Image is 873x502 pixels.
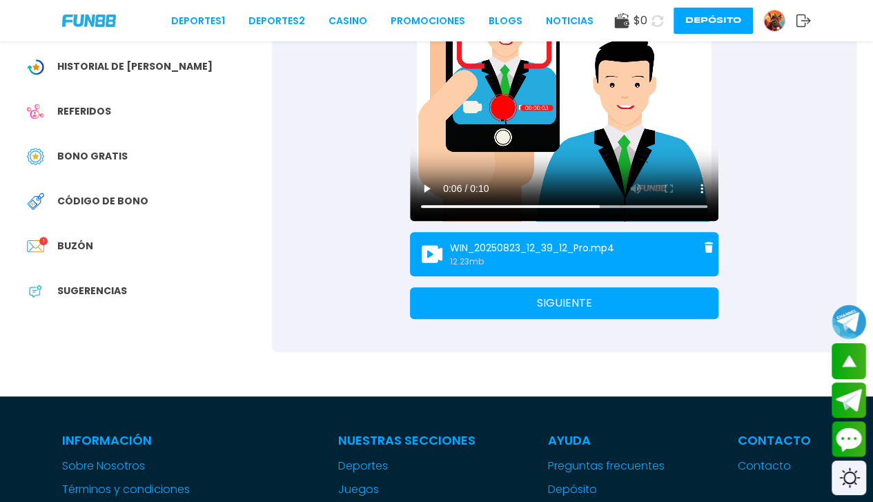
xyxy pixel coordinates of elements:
a: BLOGS [489,14,522,28]
span: Bono Gratis [57,149,128,164]
a: Términos y condiciones [62,481,266,498]
p: WIN_20250823_12_39_12_Pro.mp4 [450,241,614,255]
a: Free BonusBono Gratis [17,141,272,172]
a: Promociones [391,14,465,28]
a: App FeedbackSugerencias [17,276,272,307]
p: Información [62,431,266,450]
a: Deportes1 [171,14,225,28]
a: Sobre Nosotros [62,458,266,474]
span: Buzón [57,239,93,253]
img: App Feedback [27,282,44,300]
button: Depósito [674,8,753,34]
a: Deportes2 [248,14,305,28]
a: CASINO [328,14,367,28]
a: NOTICIAS [546,14,594,28]
p: Nuestras Secciones [338,431,475,450]
button: Join telegram [832,383,866,418]
a: Deportes [338,458,475,474]
span: Historial de [PERSON_NAME] [57,59,213,74]
img: Avatar [764,10,785,31]
div: Switch theme [832,461,866,495]
button: Juegos [338,481,379,498]
span: Referidos [57,104,111,119]
a: Wagering TransactionHistorial de [PERSON_NAME] [17,51,272,82]
a: Preguntas frecuentes [548,458,665,474]
img: Wagering Transaction [27,58,44,75]
a: Avatar [763,10,796,32]
a: Contacto [738,458,811,474]
p: Contacto [738,431,811,450]
a: ReferralReferidos [17,96,272,127]
button: Join telegram channel [832,304,866,340]
img: Inbox [27,238,44,255]
img: Free Bonus [27,148,44,165]
span: $ 0 [634,12,647,29]
p: Ayuda [548,431,665,450]
span: Sugerencias [57,284,127,298]
p: 12.23 mb [450,255,614,268]
p: 1 [39,237,48,245]
img: Company Logo [62,15,116,26]
button: scroll up [832,343,866,379]
img: Referral [27,103,44,120]
a: Depósito [548,481,665,498]
button: SIGUIENTE [410,287,718,319]
a: InboxBuzón1 [17,231,272,262]
a: Redeem BonusCódigo de bono [17,186,272,217]
button: Contact customer service [832,421,866,457]
span: Código de bono [57,194,148,209]
img: Redeem Bonus [27,193,44,210]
